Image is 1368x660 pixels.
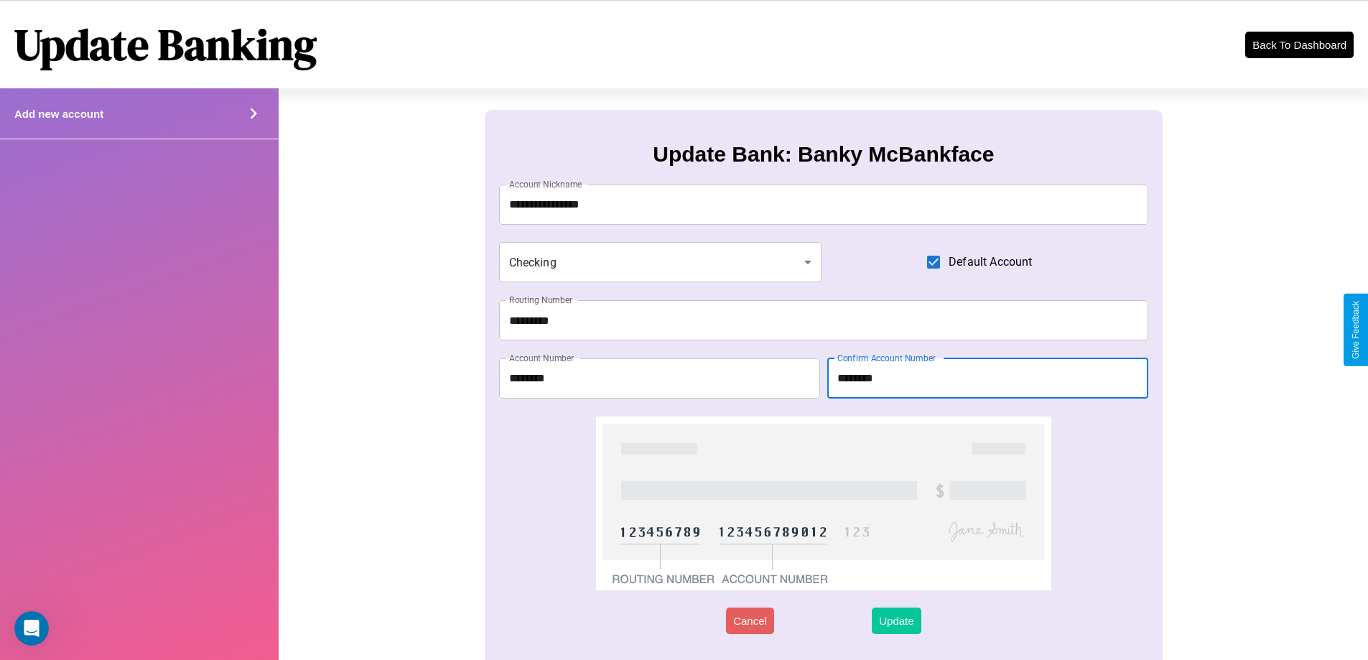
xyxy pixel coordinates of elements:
h1: Update Banking [14,15,317,74]
button: Cancel [726,608,774,634]
div: Give Feedback [1351,301,1361,359]
label: Confirm Account Number [837,352,936,364]
label: Account Number [509,352,574,364]
label: Account Nickname [509,178,582,190]
h4: Add new account [14,108,103,120]
button: Back To Dashboard [1245,32,1354,58]
iframe: Intercom live chat [14,611,49,646]
span: Default Account [949,254,1032,271]
h3: Update Bank: Banky McBankface [653,142,994,167]
button: Update [872,608,921,634]
label: Routing Number [509,294,572,306]
img: check [596,417,1051,590]
div: Checking [499,242,822,282]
